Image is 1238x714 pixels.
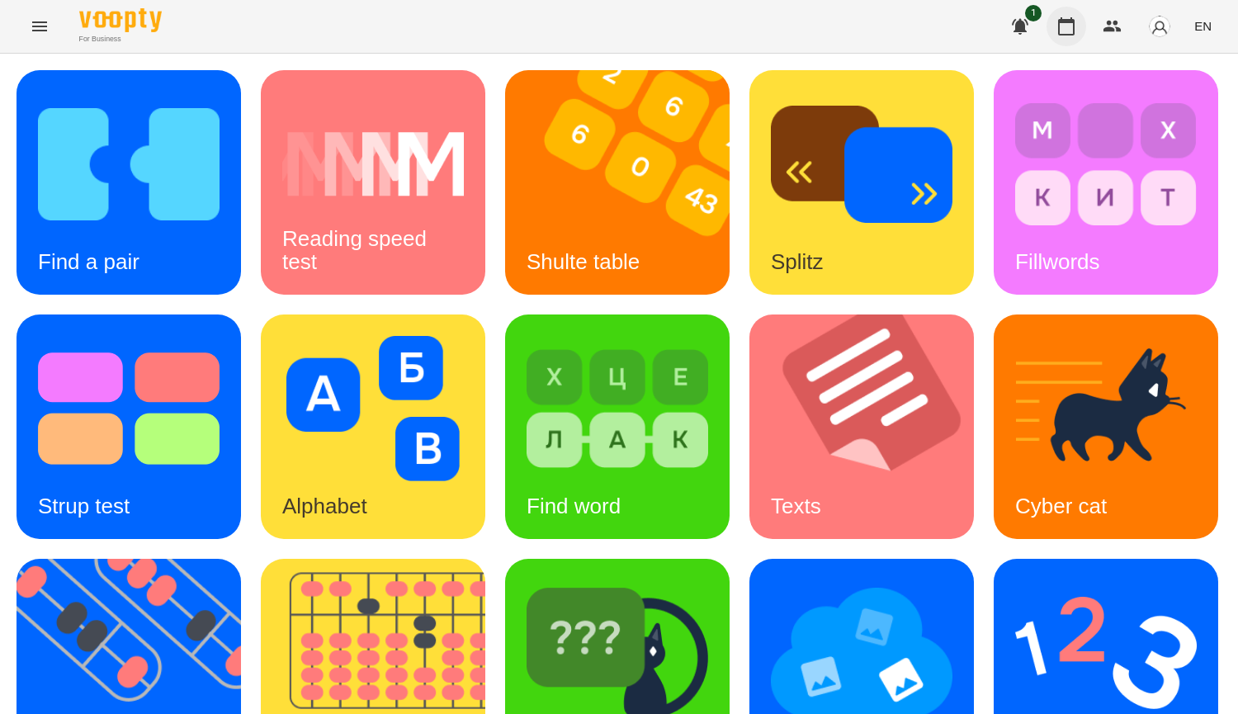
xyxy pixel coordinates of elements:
span: 1 [1025,5,1042,21]
h3: Alphabet [282,494,367,518]
img: Texts [749,314,995,539]
h3: Find a pair [38,249,139,274]
h3: Fillwords [1015,249,1100,274]
a: Strup testStrup test [17,314,241,539]
h3: Texts [771,494,821,518]
h3: Strup test [38,494,130,518]
a: Reading speed testReading speed test [261,70,485,295]
img: Splitz [771,92,952,237]
img: Strup test [38,336,220,481]
a: Shulte tableShulte table [505,70,730,295]
img: Find a pair [38,92,220,237]
img: Reading speed test [282,92,464,237]
img: Alphabet [282,336,464,481]
img: Cyber cat [1015,336,1197,481]
img: Find word [527,336,708,481]
a: Find a pairFind a pair [17,70,241,295]
img: Fillwords [1015,92,1197,237]
img: avatar_s.png [1148,15,1171,38]
h3: Reading speed test [282,226,432,273]
button: Menu [20,7,59,46]
h3: Splitz [771,249,824,274]
a: FillwordsFillwords [994,70,1218,295]
span: For Business [79,34,162,45]
button: EN [1188,11,1218,41]
h3: Find word [527,494,621,518]
h3: Cyber cat [1015,494,1107,518]
h3: Shulte table [527,249,640,274]
a: SplitzSplitz [749,70,974,295]
a: AlphabetAlphabet [261,314,485,539]
a: Cyber catCyber cat [994,314,1218,539]
span: EN [1194,17,1212,35]
img: Shulte table [505,70,750,295]
a: Find wordFind word [505,314,730,539]
img: Voopty Logo [79,8,162,32]
a: TextsTexts [749,314,974,539]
